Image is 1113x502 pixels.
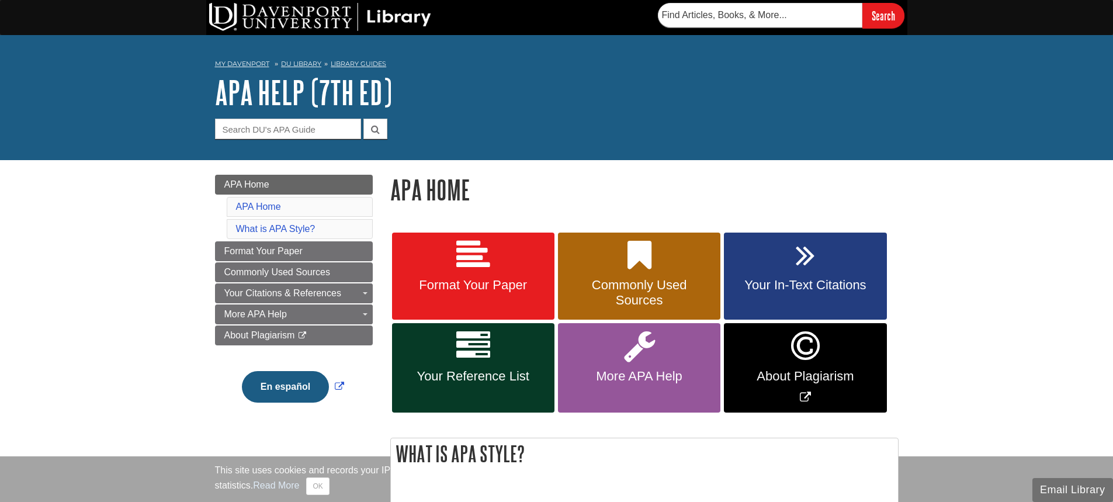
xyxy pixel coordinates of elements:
[392,233,554,320] a: Format Your Paper
[390,175,899,205] h1: APA Home
[224,288,341,298] span: Your Citations & References
[215,326,373,345] a: About Plagiarism
[658,3,904,28] form: Searches DU Library's articles, books, and more
[724,233,886,320] a: Your In-Text Citations
[215,304,373,324] a: More APA Help
[215,56,899,75] nav: breadcrumb
[392,323,554,413] a: Your Reference List
[331,60,386,68] a: Library Guides
[281,60,321,68] a: DU Library
[224,330,295,340] span: About Plagiarism
[224,179,269,189] span: APA Home
[215,463,899,495] div: This site uses cookies and records your IP address for usage statistics. Additionally, we use Goo...
[224,246,303,256] span: Format Your Paper
[297,332,307,340] i: This link opens in a new window
[215,262,373,282] a: Commonly Used Sources
[558,233,720,320] a: Commonly Used Sources
[215,175,373,423] div: Guide Page Menu
[239,382,347,392] a: Link opens in new window
[558,323,720,413] a: More APA Help
[401,278,546,293] span: Format Your Paper
[215,175,373,195] a: APA Home
[1032,478,1113,502] button: Email Library
[215,241,373,261] a: Format Your Paper
[215,119,361,139] input: Search DU's APA Guide
[215,74,392,110] a: APA Help (7th Ed)
[209,3,431,31] img: DU Library
[236,224,315,234] a: What is APA Style?
[724,323,886,413] a: Link opens in new window
[567,369,712,384] span: More APA Help
[242,371,329,403] button: En español
[391,438,898,469] h2: What is APA Style?
[306,477,329,495] button: Close
[224,267,330,277] span: Commonly Used Sources
[253,480,299,490] a: Read More
[224,309,287,319] span: More APA Help
[567,278,712,308] span: Commonly Used Sources
[215,283,373,303] a: Your Citations & References
[215,59,269,69] a: My Davenport
[733,369,878,384] span: About Plagiarism
[733,278,878,293] span: Your In-Text Citations
[862,3,904,28] input: Search
[401,369,546,384] span: Your Reference List
[236,202,281,212] a: APA Home
[658,3,862,27] input: Find Articles, Books, & More...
